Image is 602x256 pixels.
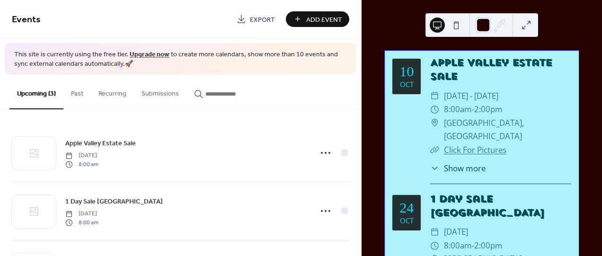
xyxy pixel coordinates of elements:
span: [DATE] [65,210,98,218]
span: 8:00 am [65,218,98,227]
span: Events [12,10,41,29]
span: Show more [444,162,486,174]
span: [GEOGRAPHIC_DATA], [GEOGRAPHIC_DATA] [444,116,571,143]
span: [DATE] - [DATE] [444,89,498,103]
a: Apple Valley Estate Sale [65,138,136,149]
button: Past [63,75,91,108]
div: Oct [400,81,414,88]
div: ​ [430,162,439,174]
span: Add Event [306,15,342,25]
span: 8:00am [444,103,472,116]
button: Submissions [134,75,186,108]
button: Add Event [286,11,349,27]
div: ​ [430,143,439,157]
button: Upcoming (3) [9,75,63,109]
div: 1 Day Sale [GEOGRAPHIC_DATA] [430,193,571,220]
a: Upgrade now [130,48,169,61]
span: - [472,239,474,253]
span: 8:00am [444,239,472,253]
div: Oct [400,217,414,224]
span: 2:00pm [474,103,503,116]
div: ​ [430,116,439,130]
div: ​ [430,103,439,116]
div: ​ [430,89,439,103]
a: Export [230,11,282,27]
div: 10 [399,64,414,79]
span: - [472,103,474,116]
a: Apple Valley Estate Sale [430,57,552,82]
button: ​Show more [430,162,486,174]
div: 24 [399,201,414,215]
span: This site is currently using the free tier. to create more calendars, show more than 10 events an... [14,50,347,69]
span: 2:00pm [474,239,503,253]
span: 8:00 am [65,160,98,168]
a: 1 Day Sale [GEOGRAPHIC_DATA] [65,196,163,207]
div: ​ [430,239,439,253]
div: ​ [430,225,439,239]
a: Click For Pictures [444,144,506,155]
span: [DATE] [444,225,468,239]
span: Export [250,15,275,25]
span: Apple Valley Estate Sale [65,139,136,149]
span: [DATE] [65,151,98,160]
span: 1 Day Sale [GEOGRAPHIC_DATA] [65,197,163,207]
button: Recurring [91,75,134,108]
